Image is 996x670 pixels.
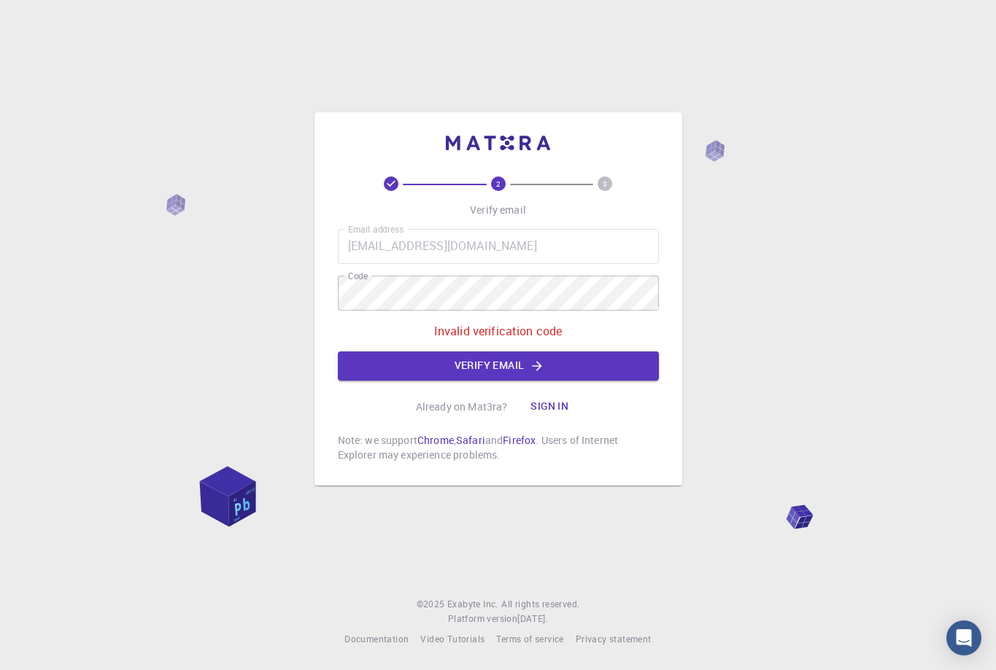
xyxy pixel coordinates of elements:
span: All rights reserved. [501,597,579,612]
a: Safari [456,433,485,447]
p: Invalid verification code [434,322,563,340]
text: 3 [603,179,607,189]
p: Verify email [470,203,526,217]
a: Chrome [417,433,454,447]
div: Open Intercom Messenger [946,620,981,655]
a: Terms of service [496,632,563,647]
button: Verify email [338,351,659,381]
a: [DATE]. [517,612,548,626]
span: Exabyte Inc. [447,598,498,609]
p: Note: we support , and . Users of Internet Explorer may experience problems. [338,433,659,462]
label: Email address [348,223,404,235]
label: Code [348,270,368,282]
button: Sign in [519,392,580,421]
span: [DATE] . [517,612,548,624]
span: Documentation [344,633,409,644]
a: Documentation [344,632,409,647]
span: Video Tutorials [420,633,485,644]
a: Exabyte Inc. [447,597,498,612]
a: Firefox [503,433,536,447]
text: 2 [496,179,501,189]
span: © 2025 [417,597,447,612]
p: Already on Mat3ra? [416,400,508,414]
a: Video Tutorials [420,632,485,647]
span: Platform version [448,612,517,626]
a: Privacy statement [576,632,652,647]
span: Terms of service [496,633,563,644]
span: Privacy statement [576,633,652,644]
